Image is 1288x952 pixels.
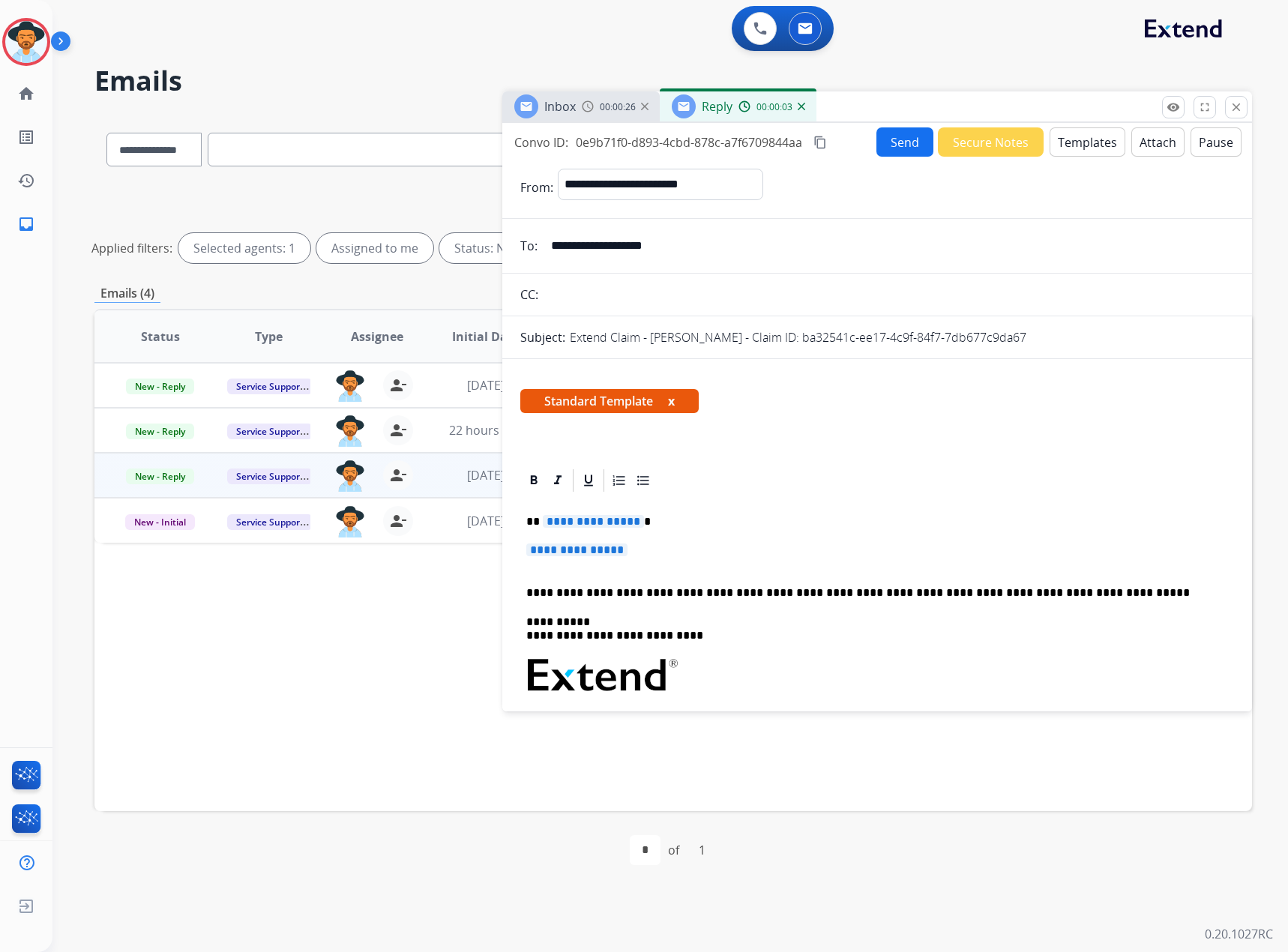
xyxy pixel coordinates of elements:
div: Assigned to me [316,233,433,263]
h2: Emails [94,66,1252,96]
div: Bold [523,469,545,492]
span: New - Reply [126,379,194,394]
span: [DATE] [467,377,505,394]
button: Send [876,127,933,157]
mat-icon: inbox [17,215,35,233]
img: avatar [5,21,47,63]
button: x [668,392,675,410]
img: agent-avatar [335,370,365,402]
p: Convo ID: [514,133,568,151]
p: Applied filters: [91,239,172,257]
mat-icon: fullscreen [1198,100,1212,114]
div: Selected agents: 1 [178,233,310,263]
p: Emails (4) [94,284,160,303]
span: [DATE] [467,467,505,483]
span: New - Reply [126,469,194,484]
div: Ordered List [608,469,631,492]
div: Italic [547,469,569,492]
span: 00:00:26 [600,101,636,113]
mat-icon: content_copy [813,136,827,149]
p: From: [520,178,553,196]
span: Standard Template [520,389,699,413]
span: Assignee [351,328,403,346]
button: Pause [1191,127,1242,157]
img: agent-avatar [335,506,365,537]
p: 0.20.1027RC [1205,925,1273,943]
p: Extend Claim - [PERSON_NAME] - Claim ID: ba32541c-ee17-4c9f-84f7-7db677c9da67 [570,328,1026,346]
div: 1 [687,835,717,865]
span: Inbox [544,98,576,115]
span: 00:00:03 [756,101,792,113]
span: Status [141,328,180,346]
span: Service Support [227,514,313,530]
span: New - Reply [126,424,194,439]
p: CC: [520,286,538,304]
button: Attach [1131,127,1185,157]
mat-icon: home [17,85,35,103]
span: Service Support [227,424,313,439]
span: Service Support [227,469,313,484]
span: Type [255,328,283,346]
span: 0e9b71f0-d893-4cbd-878c-a7f6709844aa [576,134,802,151]
button: Secure Notes [938,127,1044,157]
span: New - Initial [125,514,195,530]
mat-icon: person_remove [389,466,407,484]
button: Templates [1050,127,1125,157]
mat-icon: list_alt [17,128,35,146]
span: Service Support [227,379,313,394]
img: agent-avatar [335,415,365,447]
p: Subject: [520,328,565,346]
mat-icon: remove_red_eye [1167,100,1180,114]
p: To: [520,237,538,255]
div: Status: New - Initial [439,233,598,263]
span: Reply [702,98,732,115]
mat-icon: person_remove [389,512,407,530]
div: of [668,841,679,859]
mat-icon: history [17,172,35,190]
span: Initial Date [452,328,520,346]
img: agent-avatar [335,460,365,492]
div: Underline [577,469,600,492]
mat-icon: person_remove [389,376,407,394]
span: [DATE] [467,513,505,529]
span: 22 hours ago [449,422,523,439]
mat-icon: person_remove [389,421,407,439]
mat-icon: close [1230,100,1243,114]
div: Bullet List [632,469,654,492]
